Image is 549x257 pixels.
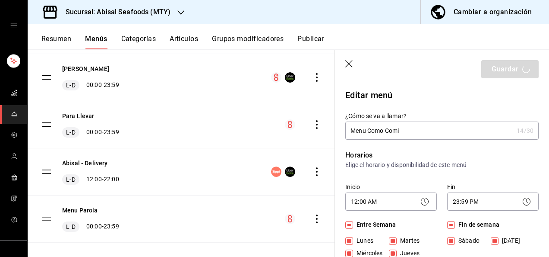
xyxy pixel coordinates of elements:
span: Fin de semana [455,220,499,229]
span: L-D [64,222,77,231]
span: Martes [397,236,420,245]
button: Menús [85,35,107,49]
div: navigation tabs [41,35,549,49]
div: Cambiar a organización [454,6,532,18]
button: actions [312,73,321,82]
button: actions [312,215,321,223]
div: 00:00 - 23:59 [62,80,119,90]
p: Editar menú [345,89,539,102]
button: drag [41,167,52,177]
div: 12:00 AM [345,193,437,211]
span: Entre Semana [353,220,396,229]
button: drag [41,72,52,83]
button: [PERSON_NAME] [62,64,109,73]
button: Artículos [170,35,198,49]
div: 14 /30 [517,126,533,135]
button: Resumen [41,35,71,49]
span: L-D [64,128,77,137]
label: Fin [447,184,539,190]
span: L-D [64,175,77,184]
p: Elige el horario y disponibilidad de este menú [345,161,539,169]
span: Sábado [455,236,480,245]
button: Para Llevar [62,112,95,120]
button: Publicar [297,35,324,49]
label: Inicio [345,184,437,190]
p: Horarios [345,150,539,161]
button: open drawer [10,22,17,29]
button: Grupos modificadores [212,35,284,49]
span: [DATE] [499,236,520,245]
button: Categorías [121,35,156,49]
button: drag [41,214,52,224]
div: 23:59 PM [447,193,539,211]
div: 00:00 - 23:59 [62,127,119,138]
button: Abisal - Delivery [62,159,108,167]
label: ¿Cómo se va a llamar? [345,113,539,119]
button: actions [312,167,321,176]
button: actions [312,120,321,129]
h3: Sucursal: Abisal Seafoods (MTY) [59,7,170,17]
button: Menu Parola [62,206,98,215]
div: 12:00 - 22:00 [62,174,119,185]
span: L-D [64,81,77,90]
div: 00:00 - 23:59 [62,222,119,232]
span: Lunes [353,236,373,245]
button: drag [41,119,52,130]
